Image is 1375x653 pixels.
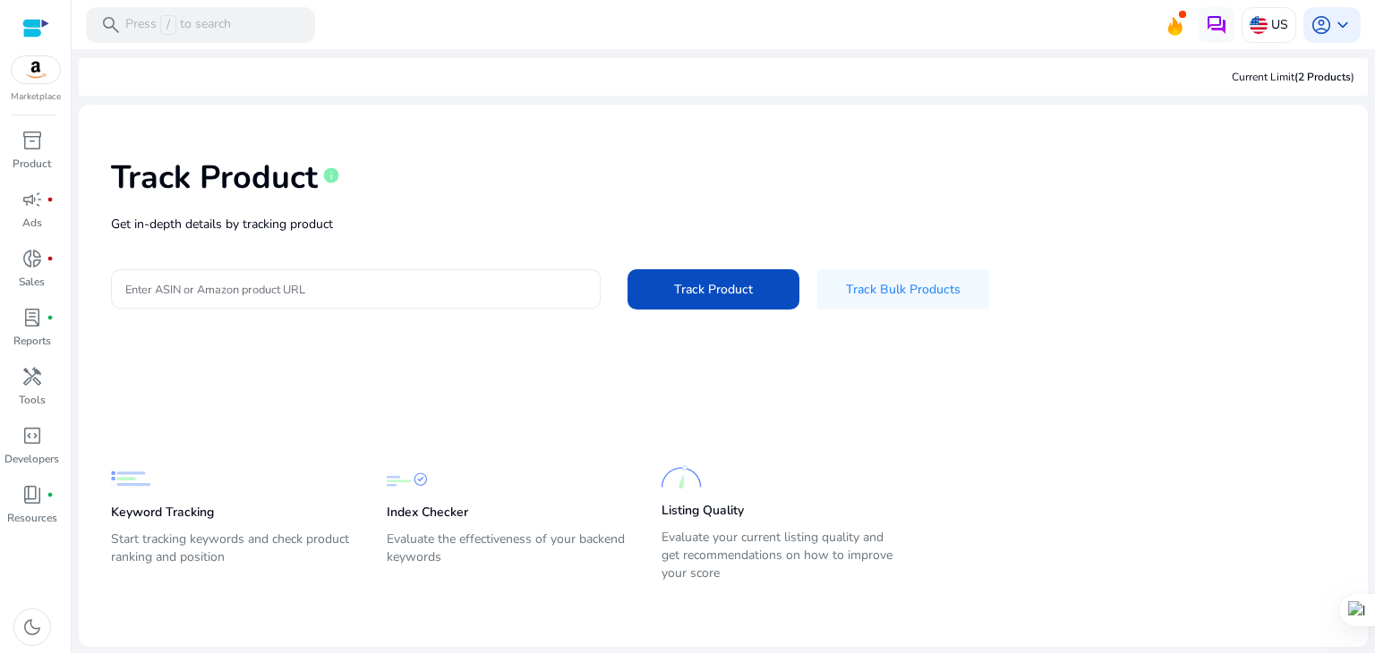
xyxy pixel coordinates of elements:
span: fiber_manual_record [47,314,54,321]
span: fiber_manual_record [47,255,54,262]
button: Track Bulk Products [817,269,989,310]
img: Index Checker [387,459,427,499]
span: handyman [21,366,43,387]
p: Evaluate the effectiveness of your backend keywords [387,530,627,581]
span: donut_small [21,248,43,269]
p: Index Checker [387,504,468,522]
div: Current Limit ) [1232,69,1354,85]
img: amazon.svg [12,56,60,83]
span: fiber_manual_record [47,196,54,203]
span: inventory_2 [21,130,43,151]
p: Sales [19,274,45,290]
button: Track Product [628,269,799,310]
p: Get in-depth details by tracking product [111,215,1336,233]
span: search [100,14,122,36]
span: Track Product [674,280,753,299]
span: keyboard_arrow_down [1332,14,1354,36]
p: Start tracking keywords and check product ranking and position [111,530,351,581]
p: Product [13,156,51,172]
span: (2 Products [1294,70,1351,84]
span: campaign [21,189,43,210]
p: Developers [4,451,59,467]
p: Tools [19,392,46,408]
p: Press to search [125,15,231,35]
span: dark_mode [21,616,43,638]
span: / [160,15,176,35]
p: US [1271,9,1288,40]
img: Listing Quality [662,457,702,497]
img: Keyword Tracking [111,459,151,499]
span: info [322,166,340,184]
span: book_4 [21,484,43,505]
p: Keyword Tracking [111,504,214,522]
span: account_circle [1311,14,1332,36]
span: Track Bulk Products [846,280,961,299]
span: fiber_manual_record [47,491,54,498]
span: code_blocks [21,425,43,446]
p: Ads [22,215,42,231]
p: Listing Quality [662,502,744,520]
p: Marketplace [11,90,61,104]
p: Evaluate your current listing quality and get recommendations on how to improve your score [662,529,901,582]
p: Resources [7,510,57,526]
img: us.svg [1250,16,1268,34]
span: lab_profile [21,307,43,328]
p: Reports [13,333,51,349]
h1: Track Product [111,158,318,197]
